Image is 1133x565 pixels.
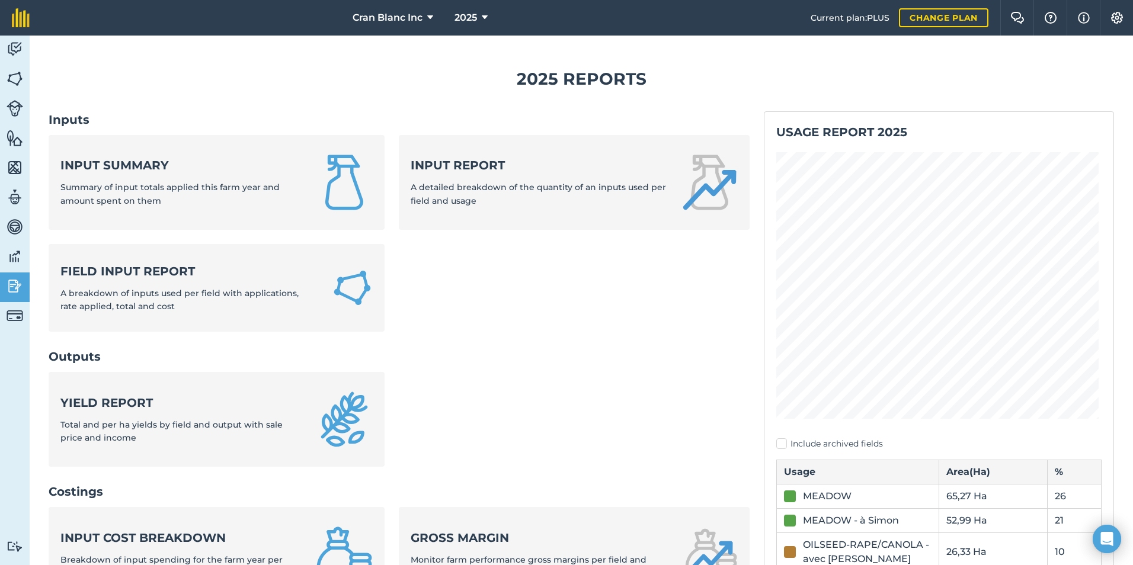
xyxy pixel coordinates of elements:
[1047,460,1101,484] th: %
[316,391,373,448] img: Yield report
[399,135,749,230] a: Input reportA detailed breakdown of the quantity of an inputs used per field and usage
[411,157,666,174] strong: Input report
[1110,12,1124,24] img: A cog icon
[49,348,750,365] h2: Outputs
[7,248,23,265] img: svg+xml;base64,PD94bWwgdmVyc2lvbj0iMS4wIiBlbmNvZGluZz0idXRmLTgiPz4KPCEtLSBHZW5lcmF0b3I6IEFkb2JlIE...
[60,394,302,411] strong: Yield report
[60,263,318,280] strong: Field Input Report
[7,541,23,552] img: svg+xml;base64,PD94bWwgdmVyc2lvbj0iMS4wIiBlbmNvZGluZz0idXRmLTgiPz4KPCEtLSBHZW5lcmF0b3I6IEFkb2JlIE...
[7,70,23,88] img: svg+xml;base64,PHN2ZyB4bWxucz0iaHR0cDovL3d3dy53My5vcmcvMjAwMC9zdmciIHdpZHRoPSI1NiIgaGVpZ2h0PSI2MC...
[7,40,23,58] img: svg+xml;base64,PD94bWwgdmVyc2lvbj0iMS4wIiBlbmNvZGluZz0idXRmLTgiPz4KPCEtLSBHZW5lcmF0b3I6IEFkb2JlIE...
[60,157,302,174] strong: Input summary
[12,8,30,27] img: fieldmargin Logo
[899,8,988,27] a: Change plan
[60,529,302,546] strong: Input cost breakdown
[776,124,1102,140] h2: Usage report 2025
[353,11,423,25] span: Cran Blanc Inc
[803,489,852,503] div: MEADOW
[455,11,477,25] span: 2025
[7,100,23,117] img: svg+xml;base64,PD94bWwgdmVyc2lvbj0iMS4wIiBlbmNvZGluZz0idXRmLTgiPz4KPCEtLSBHZW5lcmF0b3I6IEFkb2JlIE...
[332,266,373,310] img: Field Input Report
[7,159,23,176] img: svg+xml;base64,PHN2ZyB4bWxucz0iaHR0cDovL3d3dy53My5vcmcvMjAwMC9zdmciIHdpZHRoPSI1NiIgaGVpZ2h0PSI2MC...
[803,513,899,528] div: MEADOW - à Simon
[1093,525,1121,553] div: Open Intercom Messenger
[49,244,385,332] a: Field Input ReportA breakdown of inputs used per field with applications, rate applied, total and...
[60,288,299,312] span: A breakdown of inputs used per field with applications, rate applied, total and cost
[49,372,385,467] a: Yield reportTotal and per ha yields by field and output with sale price and income
[7,188,23,206] img: svg+xml;base64,PD94bWwgdmVyc2lvbj0iMS4wIiBlbmNvZGluZz0idXRmLTgiPz4KPCEtLSBHZW5lcmF0b3I6IEFkb2JlIE...
[811,11,889,24] span: Current plan : PLUS
[1047,484,1101,508] td: 26
[49,111,750,128] h2: Inputs
[49,135,385,230] a: Input summarySummary of input totals applied this farm year and amount spent on them
[1078,11,1090,25] img: svg+xml;base64,PHN2ZyB4bWxucz0iaHR0cDovL3d3dy53My5vcmcvMjAwMC9zdmciIHdpZHRoPSIxNyIgaGVpZ2h0PSIxNy...
[939,484,1047,508] td: 65,27 Ha
[776,438,1102,450] label: Include archived fields
[411,529,666,546] strong: Gross margin
[681,154,738,211] img: Input report
[316,154,373,211] img: Input summary
[939,460,1047,484] th: Area ( Ha )
[1010,12,1025,24] img: Two speech bubbles overlapping with the left bubble in the forefront
[7,129,23,147] img: svg+xml;base64,PHN2ZyB4bWxucz0iaHR0cDovL3d3dy53My5vcmcvMjAwMC9zdmciIHdpZHRoPSI1NiIgaGVpZ2h0PSI2MC...
[1044,12,1058,24] img: A question mark icon
[776,460,939,484] th: Usage
[49,66,1114,92] h1: 2025 Reports
[7,218,23,236] img: svg+xml;base64,PD94bWwgdmVyc2lvbj0iMS4wIiBlbmNvZGluZz0idXRmLTgiPz4KPCEtLSBHZW5lcmF0b3I6IEFkb2JlIE...
[1047,508,1101,532] td: 21
[939,508,1047,532] td: 52,99 Ha
[7,277,23,295] img: svg+xml;base64,PD94bWwgdmVyc2lvbj0iMS4wIiBlbmNvZGluZz0idXRmLTgiPz4KPCEtLSBHZW5lcmF0b3I6IEFkb2JlIE...
[411,182,666,206] span: A detailed breakdown of the quantity of an inputs used per field and usage
[60,182,280,206] span: Summary of input totals applied this farm year and amount spent on them
[7,307,23,324] img: svg+xml;base64,PD94bWwgdmVyc2lvbj0iMS4wIiBlbmNvZGluZz0idXRmLTgiPz4KPCEtLSBHZW5lcmF0b3I6IEFkb2JlIE...
[49,483,750,500] h2: Costings
[60,419,283,443] span: Total and per ha yields by field and output with sale price and income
